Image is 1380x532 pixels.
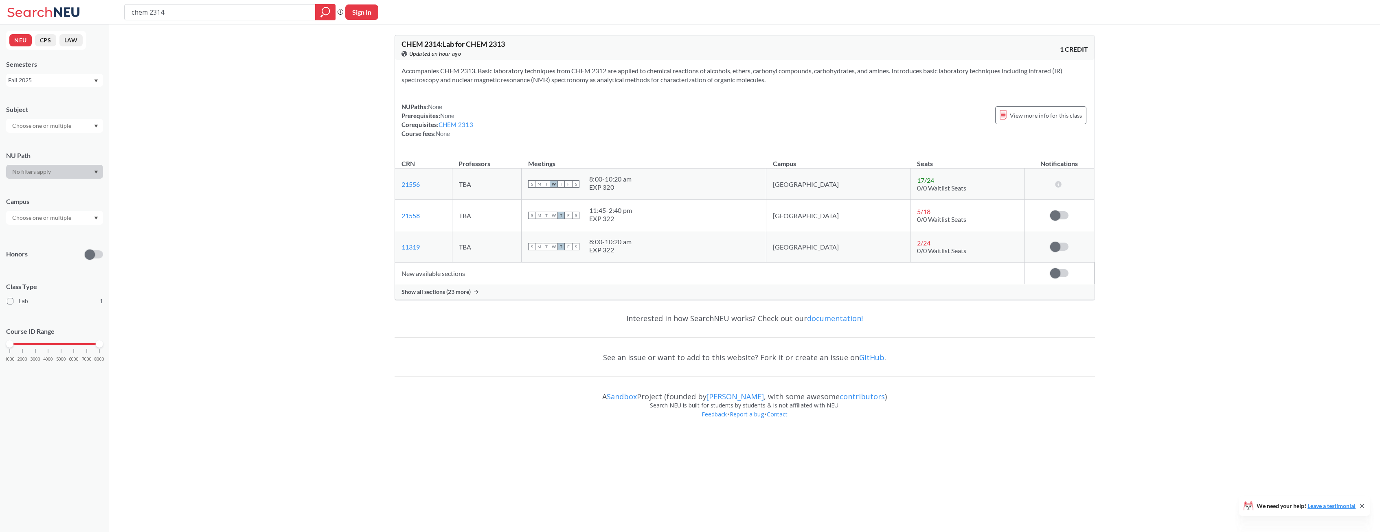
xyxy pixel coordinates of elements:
[401,66,1088,84] section: Accompanies CHEM 2313. Basic laboratory techniques from CHEM 2312 are applied to chemical reactio...
[859,352,884,362] a: GitHub
[395,307,1095,330] div: Interested in how SearchNEU works? Check out our
[1060,45,1088,54] span: 1 CREDIT
[409,49,461,58] span: Updated an hour ago
[452,169,522,200] td: TBA
[401,159,415,168] div: CRN
[557,180,565,188] span: T
[43,357,53,361] span: 4000
[6,282,103,291] span: Class Type
[94,171,98,174] svg: Dropdown arrow
[452,200,522,231] td: TBA
[550,212,557,219] span: W
[94,125,98,128] svg: Dropdown arrow
[69,357,79,361] span: 6000
[565,212,572,219] span: F
[436,130,450,137] span: None
[401,212,420,219] a: 21558
[1010,110,1082,120] span: View more info for this class
[528,243,535,250] span: S
[589,246,632,254] div: EXP 322
[557,243,565,250] span: T
[543,180,550,188] span: T
[6,211,103,225] div: Dropdown arrow
[8,76,93,85] div: Fall 2025
[440,112,455,119] span: None
[7,296,103,307] label: Lab
[729,410,764,418] a: Report a bug
[543,243,550,250] span: T
[766,200,910,231] td: [GEOGRAPHIC_DATA]
[131,5,309,19] input: Class, professor, course number, "phrase"
[840,392,885,401] a: contributors
[6,60,103,69] div: Semesters
[766,151,910,169] th: Campus
[6,197,103,206] div: Campus
[439,121,473,128] a: CHEM 2313
[6,119,103,133] div: Dropdown arrow
[917,176,934,184] span: 17 / 24
[917,184,966,192] span: 0/0 Waitlist Seats
[589,175,632,183] div: 8:00 - 10:20 am
[6,151,103,160] div: NU Path
[94,357,104,361] span: 8000
[452,231,522,263] td: TBA
[589,183,632,191] div: EXP 320
[572,180,579,188] span: S
[543,212,550,219] span: T
[535,180,543,188] span: M
[31,357,40,361] span: 3000
[550,180,557,188] span: W
[401,243,420,251] a: 11319
[572,212,579,219] span: S
[535,212,543,219] span: M
[8,213,77,223] input: Choose one or multiple
[395,284,1095,300] div: Show all sections (23 more)
[452,151,522,169] th: Professors
[100,297,103,306] span: 1
[345,4,378,20] button: Sign In
[528,212,535,219] span: S
[401,180,420,188] a: 21556
[315,4,336,20] div: magnifying glass
[766,169,910,200] td: [GEOGRAPHIC_DATA]
[589,206,632,215] div: 11:45 - 2:40 pm
[395,263,1025,284] td: New available sections
[535,243,543,250] span: M
[6,250,28,259] p: Honors
[528,180,535,188] span: S
[1308,502,1356,509] a: Leave a testimonial
[395,410,1095,431] div: • •
[6,165,103,179] div: Dropdown arrow
[565,243,572,250] span: F
[589,238,632,246] div: 8:00 - 10:20 am
[550,243,557,250] span: W
[56,357,66,361] span: 5000
[6,327,103,336] p: Course ID Range
[401,102,473,138] div: NUPaths: Prerequisites: Corequisites: Course fees:
[82,357,92,361] span: 7000
[59,34,83,46] button: LAW
[320,7,330,18] svg: magnifying glass
[766,410,788,418] a: Contact
[395,385,1095,401] div: A Project (founded by , with some awesome )
[557,212,565,219] span: T
[401,39,505,48] span: CHEM 2314 : Lab for CHEM 2313
[917,247,966,254] span: 0/0 Waitlist Seats
[18,357,27,361] span: 2000
[910,151,1025,169] th: Seats
[35,34,56,46] button: CPS
[917,208,930,215] span: 5 / 18
[807,313,863,323] a: documentation!
[395,401,1095,410] div: Search NEU is built for students by students & is not affiliated with NEU.
[917,239,930,247] span: 2 / 24
[1257,503,1356,509] span: We need your help!
[706,392,764,401] a: [PERSON_NAME]
[5,357,15,361] span: 1000
[94,79,98,83] svg: Dropdown arrow
[589,215,632,223] div: EXP 322
[395,346,1095,369] div: See an issue or want to add to this website? Fork it or create an issue on .
[6,105,103,114] div: Subject
[701,410,727,418] a: Feedback
[917,215,966,223] span: 0/0 Waitlist Seats
[428,103,443,110] span: None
